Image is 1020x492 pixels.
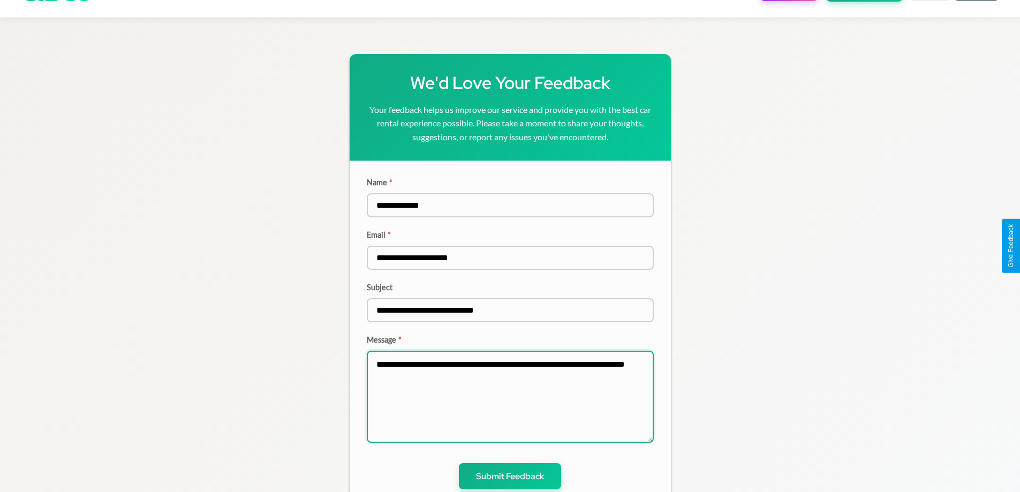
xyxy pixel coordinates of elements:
[367,283,654,292] label: Subject
[367,335,654,344] label: Message
[1007,224,1015,268] div: Give Feedback
[459,463,561,489] button: Submit Feedback
[367,103,654,144] p: Your feedback helps us improve our service and provide you with the best car rental experience po...
[367,71,654,94] h1: We'd Love Your Feedback
[367,178,654,187] label: Name
[367,230,654,239] label: Email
